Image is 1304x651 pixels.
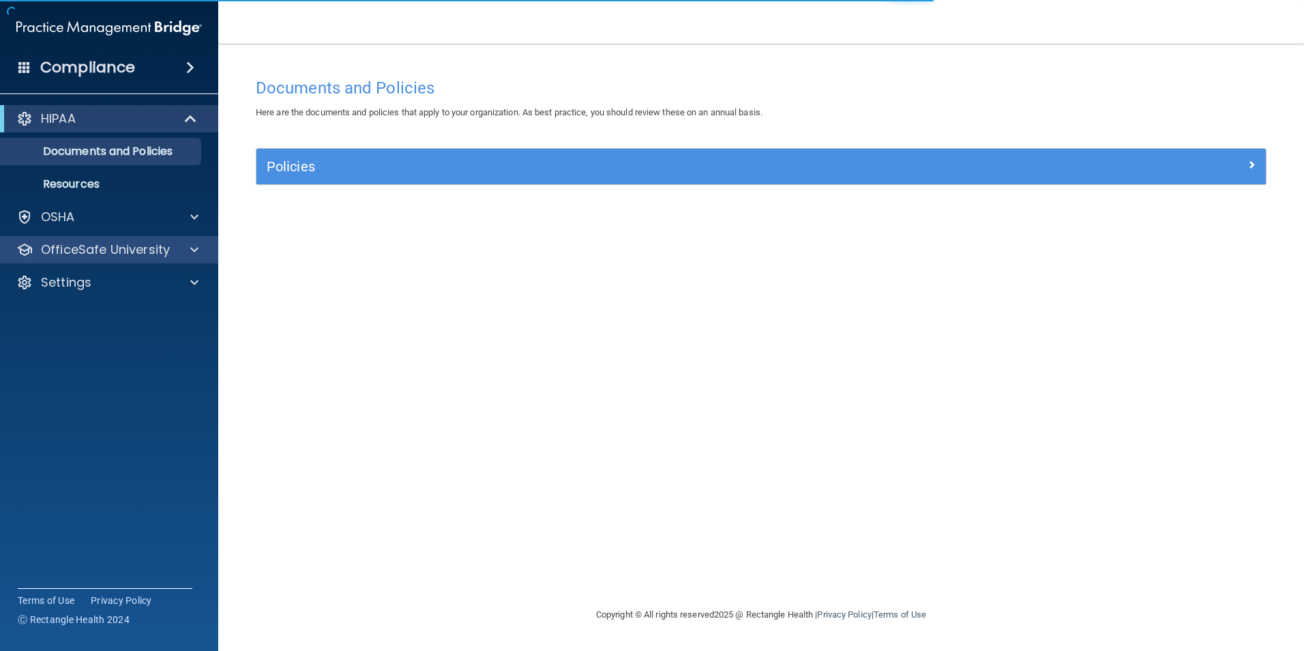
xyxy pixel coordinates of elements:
[41,242,170,258] p: OfficeSafe University
[9,177,195,191] p: Resources
[18,613,130,626] span: Ⓒ Rectangle Health 2024
[41,111,76,127] p: HIPAA
[16,209,198,225] a: OSHA
[91,594,152,607] a: Privacy Policy
[41,274,91,291] p: Settings
[874,609,926,620] a: Terms of Use
[18,594,74,607] a: Terms of Use
[256,79,1266,97] h4: Documents and Policies
[267,159,1003,174] h5: Policies
[16,274,198,291] a: Settings
[267,156,1256,177] a: Policies
[817,609,871,620] a: Privacy Policy
[41,209,75,225] p: OSHA
[9,145,195,158] p: Documents and Policies
[256,107,762,117] span: Here are the documents and policies that apply to your organization. As best practice, you should...
[16,242,198,258] a: OfficeSafe University
[512,593,1010,637] div: Copyright © All rights reserved 2025 @ Rectangle Health | |
[40,58,135,77] h4: Compliance
[16,14,202,42] img: PMB logo
[16,111,198,127] a: HIPAA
